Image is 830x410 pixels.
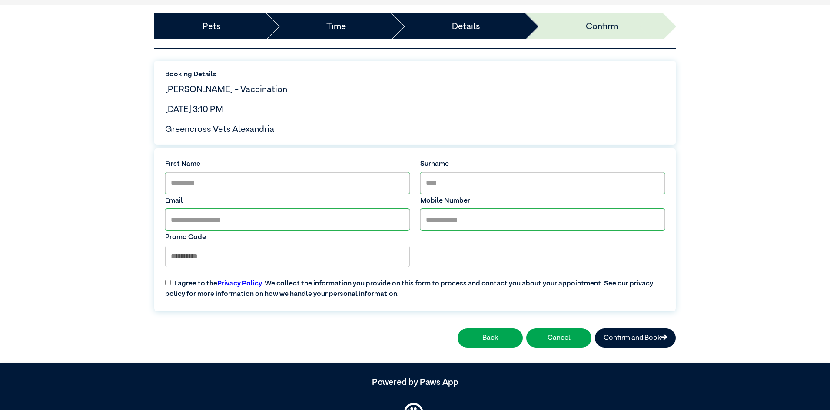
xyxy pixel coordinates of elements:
[165,159,410,169] label: First Name
[165,232,410,243] label: Promo Code
[154,377,676,387] h5: Powered by Paws App
[526,328,591,348] button: Cancel
[203,20,221,33] a: Pets
[595,328,676,348] button: Confirm and Book
[165,105,223,114] span: [DATE] 3:10 PM
[458,328,523,348] button: Back
[452,20,480,33] a: Details
[165,85,287,94] span: [PERSON_NAME] - Vaccination
[420,196,665,206] label: Mobile Number
[165,125,274,134] span: Greencross Vets Alexandria
[165,280,171,285] input: I agree to thePrivacy Policy. We collect the information you provide on this form to process and ...
[420,159,665,169] label: Surname
[217,280,262,287] a: Privacy Policy
[326,20,346,33] a: Time
[160,272,670,299] label: I agree to the . We collect the information you provide on this form to process and contact you a...
[165,196,410,206] label: Email
[165,69,665,80] label: Booking Details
